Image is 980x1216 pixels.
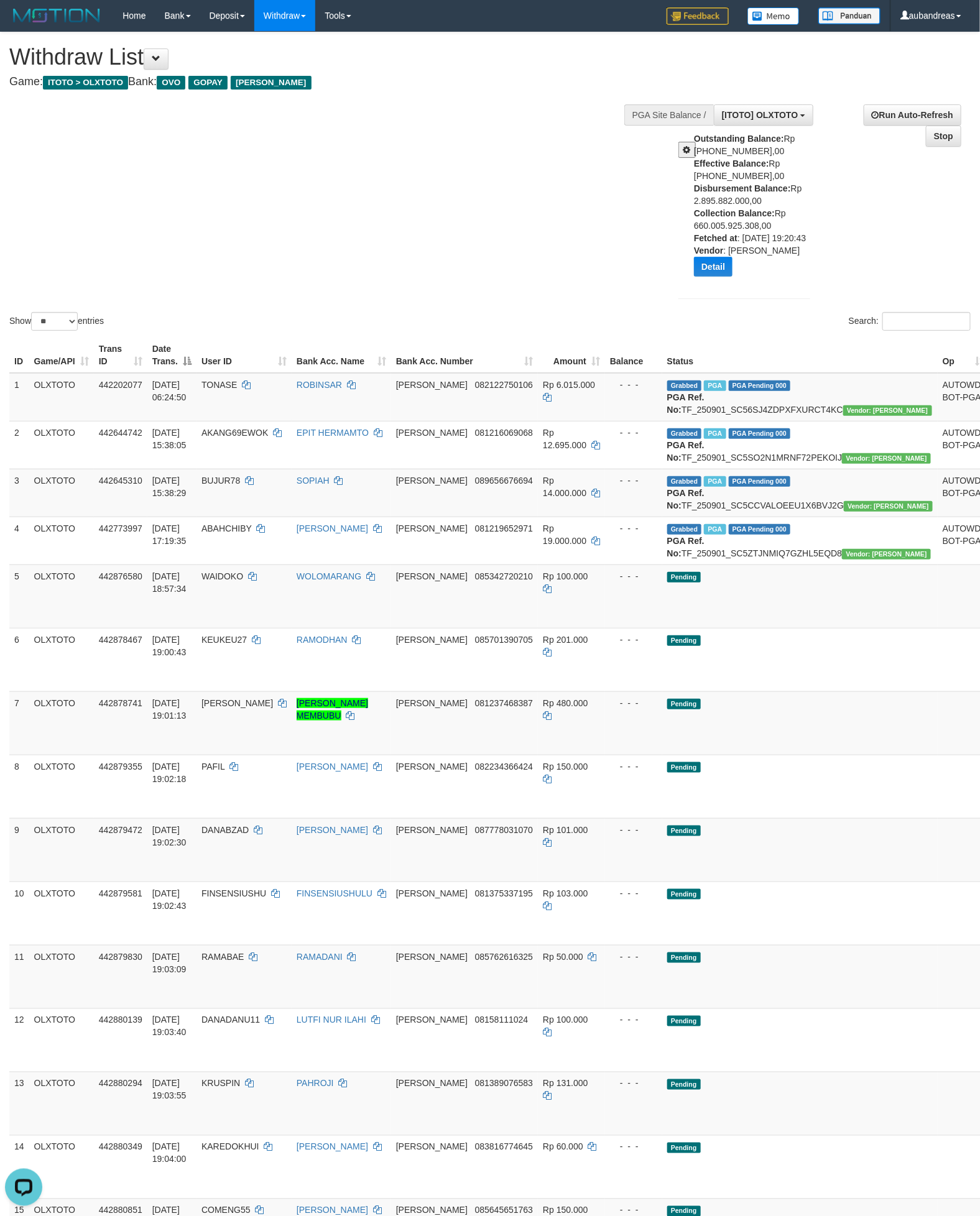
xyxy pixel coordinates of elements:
td: 11 [9,945,29,1008]
span: Copy 083816774645 to clipboard [475,1142,533,1152]
span: ITOTO > OLXTOTO [43,76,128,90]
th: Bank Acc. Number: activate to sort column ascending [391,338,538,373]
span: Copy 081237468387 to clipboard [475,698,533,708]
div: Rp [PHONE_NUMBER],00 Rp [PHONE_NUMBER],00 Rp 2.895.882.000,00 Rp 660.005.925.308,00 : [DATE] 19:2... [694,132,820,286]
b: Fetched at [694,233,737,243]
b: Disbursement Balance: [694,183,791,193]
th: Trans ID: activate to sort column ascending [94,338,147,373]
td: OLXTOTO [29,691,94,755]
a: EPIT HERMAMTO [297,428,369,438]
div: - - - [610,760,657,773]
td: OLXTOTO [29,882,94,945]
span: Grabbed [667,524,702,535]
span: Rp 19.000.000 [543,523,586,546]
span: [PERSON_NAME] [396,888,468,898]
span: [DATE] 19:02:43 [152,888,187,911]
td: 3 [9,469,29,517]
div: - - - [610,570,657,583]
span: Copy 085701390705 to clipboard [475,635,533,645]
div: - - - [610,951,657,963]
td: OLXTOTO [29,1135,94,1199]
th: Amount: activate to sort column ascending [538,338,605,373]
span: Copy 085762616325 to clipboard [475,952,533,962]
span: KAREDOKHUI [201,1142,259,1152]
span: RAMABAE [201,952,244,962]
td: TF_250901_SC56SJ4ZDPXFXURCT4KC [662,373,938,421]
span: Copy 085645651763 to clipboard [475,1205,533,1215]
span: Rp 6.015.000 [543,380,595,390]
div: - - - [610,697,657,709]
b: PGA Ref. No: [667,536,705,558]
a: SOPIAH [297,476,330,486]
span: [DATE] 19:02:30 [152,825,187,847]
span: [DATE] 19:03:40 [152,1015,187,1038]
h1: Withdraw List [9,45,641,70]
a: [PERSON_NAME] [297,1142,368,1152]
span: [PERSON_NAME] [396,428,468,438]
td: 14 [9,1135,29,1199]
b: PGA Ref. No: [667,392,705,415]
span: Vendor URL: https://secure5.1velocity.biz [843,405,932,416]
button: [ITOTO] OLXTOTO [714,104,814,126]
span: Copy 081389076583 to clipboard [475,1079,533,1089]
span: DANADANU11 [201,1015,260,1025]
span: FINSENSIUSHU [201,888,266,898]
span: [DATE] 19:02:18 [152,762,187,784]
a: LUTFI NUR ILAHI [297,1015,366,1025]
div: - - - [610,1014,657,1026]
span: [PERSON_NAME] [396,952,468,962]
b: Collection Balance: [694,208,775,218]
span: [DATE] 19:03:09 [152,952,187,974]
span: Pending [667,1016,701,1026]
label: Show entries [9,312,104,331]
span: Pending [667,762,701,773]
span: [DATE] 19:04:00 [152,1142,187,1164]
span: [DATE] 19:00:43 [152,635,187,657]
a: PAHROJI [297,1079,334,1089]
span: [DATE] 19:01:13 [152,698,187,721]
span: Grabbed [667,428,702,439]
a: [PERSON_NAME] [297,825,368,835]
span: Rp 12.695.000 [543,428,586,450]
span: [PERSON_NAME] [231,76,311,90]
span: Copy 082122750106 to clipboard [475,380,533,390]
span: [PERSON_NAME] [396,571,468,581]
b: Outstanding Balance: [694,134,784,144]
img: Feedback.jpg [667,7,729,25]
span: 442202077 [99,380,142,390]
td: 8 [9,755,29,818]
td: OLXTOTO [29,945,94,1008]
td: OLXTOTO [29,564,94,628]
td: OLXTOTO [29,517,94,564]
a: WOLOMARANG [297,571,361,581]
span: [DATE] 18:57:34 [152,571,187,594]
th: ID [9,338,29,373]
span: Pending [667,635,701,646]
div: - - - [610,522,657,535]
label: Search: [849,312,971,331]
td: 13 [9,1072,29,1135]
td: OLXTOTO [29,421,94,469]
span: Rp 101.000 [543,825,588,835]
span: PGA Pending [729,380,791,391]
span: 442644742 [99,428,142,438]
a: [PERSON_NAME] [297,1205,368,1215]
span: 442773997 [99,523,142,533]
span: [PERSON_NAME] [396,1015,468,1025]
td: TF_250901_SC5CCVALOEEU1X6BVJ2G [662,469,938,517]
td: OLXTOTO [29,628,94,691]
span: Rp 201.000 [543,635,588,645]
span: [PERSON_NAME] [396,1142,468,1152]
th: Game/API: activate to sort column ascending [29,338,94,373]
td: OLXTOTO [29,1072,94,1135]
a: [PERSON_NAME] [297,523,368,533]
span: PGA Pending [729,428,791,439]
span: 442879581 [99,888,142,898]
span: [DATE] 19:03:55 [152,1079,187,1101]
span: Copy 087778031070 to clipboard [475,825,533,835]
a: [PERSON_NAME] [297,762,368,772]
a: [PERSON_NAME] MEMBUBU [297,698,368,721]
span: Rp 150.000 [543,762,588,772]
div: - - - [610,426,657,439]
td: 6 [9,628,29,691]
